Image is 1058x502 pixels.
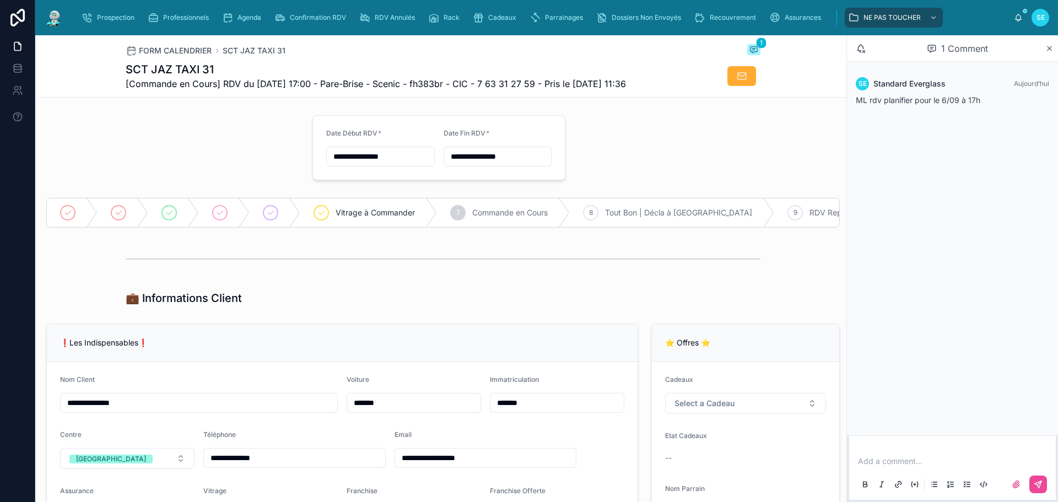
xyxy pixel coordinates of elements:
[665,431,707,440] span: Etat Cadeaux
[665,484,705,493] span: Nom Parrain
[271,8,354,28] a: Confirmation RDV
[425,8,467,28] a: Rack
[545,13,583,22] span: Parrainages
[375,13,415,22] span: RDV Annulés
[589,208,593,217] span: 8
[203,487,226,495] span: Vitrage
[223,45,285,56] a: SCT JAZ TAXI 31
[747,44,760,57] button: 1
[126,77,626,90] span: [Commande en Cours] RDV du [DATE] 17:00 - Pare-Brise - Scenic - fh383br - CIC - 7 63 31 27 59 - P...
[785,13,821,22] span: Assurances
[674,398,735,409] span: Select a Cadeau
[665,338,710,347] span: ⭐ Offres ⭐
[219,8,269,28] a: Agenda
[665,393,826,414] button: Select Button
[290,13,346,22] span: Confirmation RDV
[856,95,980,105] span: ML rdv planifier pour le 6/09 à 17h
[488,13,516,22] span: Cadeaux
[395,430,412,439] span: Email
[710,13,756,22] span: Recouvrement
[605,207,752,218] span: Tout Bon | Décla à [GEOGRAPHIC_DATA]
[44,9,64,26] img: App logo
[60,487,94,495] span: Assurance
[326,129,377,137] span: Date Début RDV
[859,79,867,88] span: SE
[612,13,681,22] span: Dossiers Non Envoyés
[863,13,921,22] span: NE PAS TOUCHER
[144,8,217,28] a: Professionnels
[163,13,209,22] span: Professionnels
[60,375,95,384] span: Nom Client
[60,430,82,439] span: Centre
[873,78,946,89] span: Standard Everglass
[126,45,212,56] a: FORM CALENDRIER
[237,13,261,22] span: Agenda
[941,42,988,55] span: 1 Comment
[756,37,766,48] span: 1
[76,455,146,463] div: [GEOGRAPHIC_DATA]
[665,375,693,384] span: Cadeaux
[469,8,524,28] a: Cadeaux
[845,8,943,28] a: NE PAS TOUCHER
[1014,79,1049,88] span: Aujourd’hui
[691,8,764,28] a: Recouvrement
[126,62,626,77] h1: SCT JAZ TAXI 31
[444,13,460,22] span: Rack
[526,8,591,28] a: Parrainages
[347,487,377,495] span: Franchise
[139,45,212,56] span: FORM CALENDRIER
[444,129,485,137] span: Date Fin RDV
[793,208,797,217] span: 9
[73,6,1014,30] div: scrollable content
[809,207,924,218] span: RDV Reporté | RDV à Confirmer
[593,8,689,28] a: Dossiers Non Envoyés
[456,208,460,217] span: 7
[490,375,539,384] span: Immatriculation
[665,452,672,463] span: --
[347,375,369,384] span: Voiture
[1037,13,1045,22] span: SE
[126,290,242,306] h1: 💼 Informations Client
[472,207,548,218] span: Commande en Cours
[766,8,829,28] a: Assurances
[336,207,415,218] span: Vitrage à Commander
[356,8,423,28] a: RDV Annulés
[78,8,142,28] a: Prospection
[97,13,134,22] span: Prospection
[60,448,195,469] button: Select Button
[60,338,148,347] span: ❗Les Indispensables❗
[490,487,546,495] span: Franchise Offerte
[203,430,236,439] span: Téléphone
